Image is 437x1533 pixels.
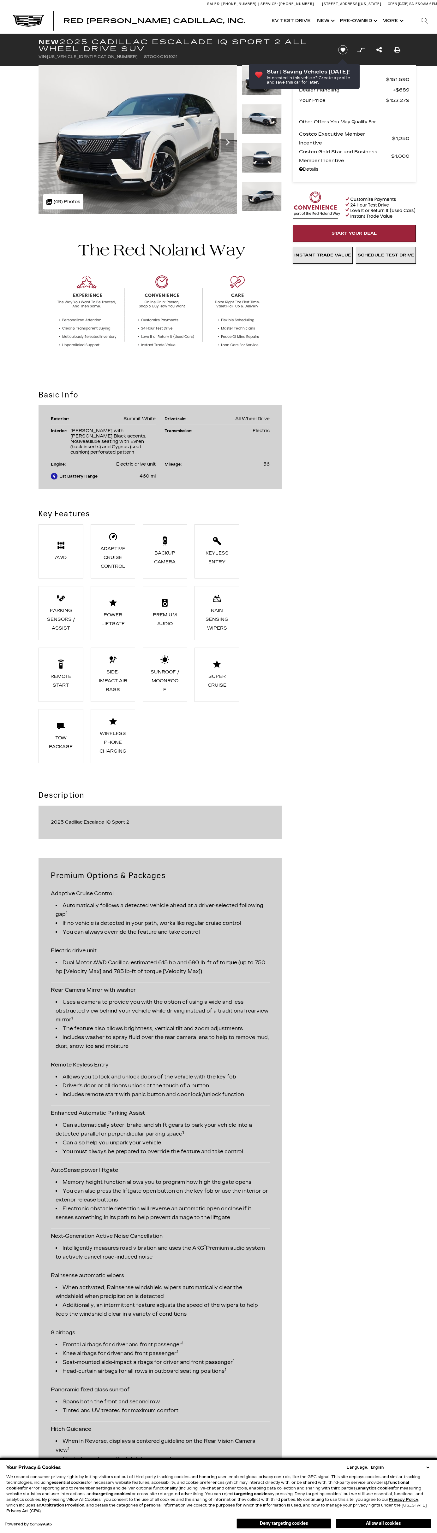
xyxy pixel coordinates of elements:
[51,818,270,827] div: 2025 Cadillac Escalade IQ Sport 2
[234,1492,270,1496] strong: targeting cookies
[293,267,416,366] iframe: YouTube video player
[71,1016,73,1020] sup: 1
[56,1178,270,1187] li: Memory height function allows you to program how high the gate opens
[51,1422,270,1479] div: Hitch Guidance
[56,1437,270,1454] li: When in Reverse, displays a centered guideline on the Rear Vision Camera view
[358,253,414,258] span: Schedule Test Drive
[409,2,421,6] span: Sales:
[242,104,282,134] img: New 2025 Summit White Cadillac Sport 2 image 2
[56,928,270,937] li: You can always override the feature and take control
[140,473,149,479] span: 460
[51,1325,270,1382] div: 8 airbags
[63,18,245,24] a: Red [PERSON_NAME] Cadillac, Inc.
[293,225,416,242] a: Start Your Deal
[51,886,270,943] div: Adaptive Cruise Control
[68,1446,69,1451] sup: 1
[51,1382,270,1422] div: Panoramic fixed glass sunroof
[299,96,386,105] span: Your Price
[202,606,231,633] div: Rain Sensing Wipers
[51,1268,270,1325] div: Rainsense automatic wipers
[56,1147,270,1156] li: You must always be prepared to override the feature and take control
[51,428,70,433] div: Interior:
[39,65,237,214] img: New 2025 Summit White Cadillac Sport 2 image 1
[207,2,220,6] span: Sales:
[151,473,156,479] span: mi
[299,130,410,147] a: Costco Executive Member Incentive $1,250
[116,461,156,467] span: Electric drive unit
[358,1486,393,1490] strong: analytics cookies
[337,8,379,33] a: Pre-Owned
[160,55,177,59] span: C101921
[43,194,83,209] div: (49) Photos
[263,461,270,467] span: 56
[165,461,185,467] div: Mileage:
[347,1465,368,1469] div: Language:
[299,75,410,84] a: MSRP $151,590
[144,55,160,59] span: Stock:
[233,1359,235,1363] sup: 1
[56,1204,270,1222] li: Electronic obstacle detection will reverse an automatic open or close if it senses something in i...
[392,134,410,143] span: $1,250
[299,165,410,174] a: Details
[258,2,316,6] a: Service: [PHONE_NUMBER]
[56,1340,270,1349] li: Frontal airbags for driver and front passenger
[165,416,189,421] div: Drivetrain:
[260,2,278,6] span: Service:
[202,672,231,690] div: Super Cruise
[279,2,314,6] span: [PHONE_NUMBER]
[393,85,410,94] span: $689
[299,130,392,147] span: Costco Executive Member Incentive
[41,1503,84,1507] strong: Arbitration Provision
[221,133,234,152] div: Next
[13,15,44,27] a: Cadillac Dark Logo with Cadillac White Text
[51,1480,87,1485] strong: essential cookies
[6,1463,61,1472] span: Your Privacy & Cookies
[394,45,400,54] a: Print this New 2025 Cadillac ESCALADE IQ Sport 2 All Wheel Drive SUV
[56,1397,270,1406] li: Spans both the front and second row
[47,55,138,59] span: [US_VEHICLE_IDENTIFICATION_NUMBER]
[332,231,377,236] span: Start Your Deal
[389,1497,418,1502] a: Privacy Policy
[369,1465,431,1470] select: Language Select
[56,919,270,928] li: If no vehicle is detected in your path, works like regular cruise control
[150,611,180,628] div: Premium Audio
[98,611,128,628] div: Power Liftgate
[268,8,314,33] a: EV Test Drive
[123,416,156,421] span: Summit White
[51,1106,270,1163] div: Enhanced Automatic Parking Assist
[356,247,416,264] a: Schedule Test Drive
[386,96,410,105] span: $152,279
[299,85,393,94] span: Dealer Handling
[56,1090,270,1099] li: Includes remote start with panic button and door lock/unlock function
[56,1187,270,1204] li: You can also press the liftgate open button on the key fob or use the interior or exterior releas...
[56,1033,270,1051] li: Includes washer to spray fluid over the rear camera lens to help to remove mud, dust, snow, ice a...
[207,2,258,6] a: Sales: [PHONE_NUMBER]
[314,8,337,33] a: New
[39,389,282,401] h2: Basic Info
[299,147,410,165] a: Costco Gold Star and Business Member Incentive $1,000
[46,734,75,751] div: Tow Package
[94,1492,130,1496] strong: targeting cookies
[56,1358,270,1367] li: Seat-mounted side-impact airbags for driver and front passenger
[46,606,75,633] div: Parking Sensors / Assist
[421,2,437,6] span: 9 AM-6 PM
[98,668,128,694] div: Side-Impact Air Bags
[56,1024,270,1033] li: The feature also allows brightness, vertical tilt and zoom adjustments
[236,1518,331,1529] button: Deny targeting cookies
[5,1522,52,1526] div: Powered by
[46,553,75,562] div: AWD
[56,1301,270,1319] li: Additionally, an intermittent feature adjusts the speed of the wipers to help keep the windshield...
[299,85,410,94] a: Dealer Handling $689
[98,729,128,756] div: Wireless Phone Charging
[56,1138,270,1147] li: Can also help you unpark your vehicle
[46,672,75,690] div: Remote Start
[242,143,282,173] img: New 2025 Summit White Cadillac Sport 2 image 3
[299,96,410,105] a: Your Price $152,279
[242,65,282,95] img: New 2025 Summit White Cadillac Sport 2 image 1
[56,901,270,919] li: Automatically follows a detected vehicle ahead at a driver-selected following gap
[51,1229,270,1268] div: Next-Generation Active Noise Cancellation
[202,549,231,567] div: Keyless Entry
[56,958,270,976] li: Dual Motor AWD Cadillac-estimated 615 hp and 680 lb-ft of torque (up to 750 hp [Velocity Max] and...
